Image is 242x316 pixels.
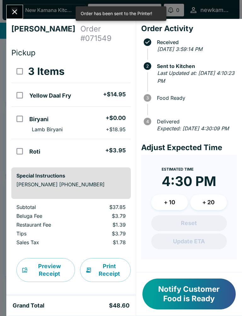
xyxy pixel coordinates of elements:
[162,173,216,189] time: 4:30 PM
[109,302,130,309] h5: $48.60
[11,48,36,57] span: Pickup
[142,279,236,309] button: Notify Customer Food is Ready
[28,65,65,78] h3: 3 Items
[16,230,74,237] p: Tips
[16,181,126,188] p: [PERSON_NAME] [PHONE_NUMBER]
[103,91,126,98] h5: + $14.95
[151,195,188,210] button: + 10
[106,114,126,122] h5: + $0.00
[16,222,74,228] p: Restaurant Fee
[146,119,149,124] text: 4
[141,143,237,152] h4: Adjust Expected Time
[154,119,237,124] span: Delivered
[105,147,126,154] h5: + $3.95
[84,239,126,245] p: $1.78
[11,60,131,162] table: orders table
[84,213,126,219] p: $3.79
[154,39,237,45] span: Received
[80,258,131,282] button: Print Receipt
[162,167,193,172] span: Estimated Time
[16,213,74,219] p: Beluga Fee
[80,24,131,43] h4: Order # 071549
[7,5,23,19] button: Close
[157,70,234,84] em: Last Updated at: [DATE] 4:10:23 PM
[84,230,126,237] p: $3.79
[157,125,229,132] em: Expected: [DATE] 4:30:09 PM
[16,172,126,179] h6: Special Instructions
[106,126,126,133] p: + $18.95
[84,222,126,228] p: $1.39
[11,24,80,43] h4: [PERSON_NAME]
[13,302,44,309] h5: Grand Total
[154,95,237,101] span: Food Ready
[190,195,227,210] button: + 20
[29,116,49,123] h5: Biryani
[141,24,237,33] h4: Order Activity
[81,8,152,19] div: Order has been sent to the Printer!
[154,63,237,69] span: Sent to Kitchen
[29,92,71,99] h5: Yellow Daal Fry
[157,46,202,52] em: [DATE] 3:59:14 PM
[84,204,126,210] p: $37.85
[29,148,40,155] h5: Roti
[146,95,149,100] text: 3
[16,258,75,282] button: Preview Receipt
[11,204,131,248] table: orders table
[16,239,74,245] p: Sales Tax
[16,204,74,210] p: Subtotal
[146,64,149,69] text: 2
[32,126,63,133] p: Lamb Biryani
